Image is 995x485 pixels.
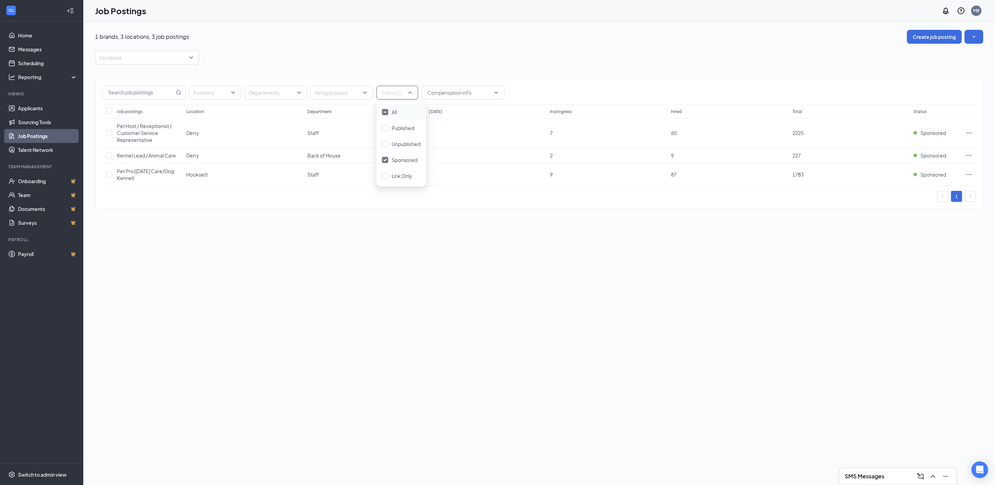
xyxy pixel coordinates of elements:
[307,130,319,136] span: Staff
[937,191,948,202] li: Previous Page
[186,109,204,114] div: Location
[920,171,946,178] span: Sponsored
[18,115,77,129] a: Sourcing Tools
[427,89,491,96] input: Compensation info
[789,104,910,118] th: Total
[915,471,926,482] button: ComposeMessage
[8,164,76,170] div: Team Management
[942,7,950,15] svg: Notifications
[392,125,414,131] span: Published
[95,33,189,41] p: 1 brands, 3 locations, 3 job postings
[186,171,208,178] span: Hooksett
[927,471,938,482] button: ChevronUp
[95,5,146,17] h1: Job Postings
[383,111,387,113] img: checkbox
[392,157,417,163] span: Sponsored
[186,152,199,159] span: Derry
[8,237,76,242] div: Payroll
[965,191,976,202] li: Next Page
[8,74,15,80] svg: Analysis
[965,191,976,202] button: right
[940,471,951,482] button: Minimize
[8,7,15,14] svg: WorkstreamLogo
[671,152,674,159] span: 9
[176,90,181,95] svg: MagnifyingGlass
[941,472,950,480] svg: Minimize
[383,159,387,161] img: checkbox
[376,120,426,136] div: Published
[968,194,972,198] span: right
[966,129,972,136] svg: Ellipses
[964,30,983,44] button: SmallChevronDown
[376,152,426,168] div: Sponsored
[920,129,946,136] span: Sponsored
[937,191,948,202] button: left
[973,8,979,14] div: MB
[971,461,988,478] div: Open Intercom Messenger
[117,109,143,114] div: Job postings
[951,191,962,202] a: 1
[376,136,426,152] div: Unpublished
[183,148,304,163] td: Derry
[67,7,74,14] svg: Collapse
[304,163,425,186] td: Staff
[18,247,77,261] a: PayrollCrown
[667,104,789,118] th: Hired
[183,118,304,148] td: Derry
[929,472,937,480] svg: ChevronUp
[916,472,925,480] svg: ComposeMessage
[18,74,78,80] div: Reporting
[920,152,946,159] span: Sponsored
[546,104,667,118] th: In progress
[117,152,176,159] span: Kennel Lead / Animal Care
[392,109,397,115] span: All
[910,104,962,118] th: Status
[183,163,304,186] td: Hooksett
[18,129,77,143] a: Job Postings
[18,101,77,115] a: Applicants
[18,188,77,202] a: TeamCrown
[392,141,420,147] span: Unpublished
[117,168,174,181] span: Pet Pro ([DATE] Care/Dog Kennel)
[493,90,499,95] svg: ChevronDown
[18,56,77,70] a: Scheduling
[186,130,199,136] span: Derry
[18,471,67,478] div: Switch to admin view
[376,104,426,120] div: All
[307,171,319,178] span: Staff
[304,148,425,163] td: Back of House
[18,28,77,42] a: Home
[117,123,172,143] span: Pet Host / Receptionist / Customer Service Representative
[957,7,965,15] svg: QuestionInfo
[671,130,677,136] span: 60
[307,109,332,114] div: Department
[966,152,972,159] svg: Ellipses
[970,33,977,40] svg: SmallChevronDown
[18,42,77,56] a: Messages
[307,152,341,159] span: Back of House
[550,130,553,136] span: 7
[8,471,15,478] svg: Settings
[845,473,884,480] h3: SMS Messages
[376,168,426,184] div: Link Only
[792,130,803,136] span: 2225
[18,174,77,188] a: OnboardingCrown
[966,171,972,178] svg: Ellipses
[392,173,412,179] span: Link Only
[671,171,677,178] span: 87
[304,118,425,148] td: Staff
[907,30,962,44] button: Create job posting
[941,194,945,198] span: left
[18,216,77,230] a: SurveysCrown
[8,91,76,97] div: Hiring
[550,171,553,178] span: 9
[18,202,77,216] a: DocumentsCrown
[425,104,546,118] th: [DATE]
[18,143,77,157] a: Talent Network
[792,152,801,159] span: 227
[103,86,175,99] input: Search job postings
[550,152,553,159] span: 2
[792,171,803,178] span: 1783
